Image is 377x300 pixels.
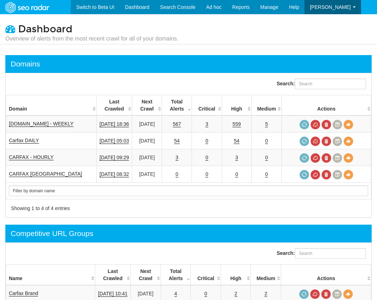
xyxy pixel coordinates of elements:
[9,121,74,127] a: [DOMAIN_NAME] - WEEKLY
[132,133,162,149] td: [DATE]
[344,153,353,163] a: View Domain Overview
[6,95,97,116] th: Domain: activate to sort column ascending
[205,138,208,144] a: 0
[205,171,208,177] a: 0
[221,265,251,285] th: High: activate to sort column descending
[235,155,238,161] a: 3
[277,79,366,89] label: Search:
[98,291,128,297] a: [DATE] 10:41
[132,116,162,133] td: [DATE]
[97,95,132,116] th: Last Crawled: activate to sort column descending
[18,23,72,35] span: Dashboard
[277,248,366,259] label: Search:
[132,166,162,183] td: [DATE]
[310,289,320,299] a: Cancel in-progress audit
[300,136,309,146] a: Request a crawl
[5,35,178,43] small: Overview of alerts from the most recent crawl for all of your domains.
[299,289,309,299] a: Request a crawl
[206,4,222,10] span: Ad hoc
[322,120,331,129] a: Delete most recent audit
[333,170,342,180] a: Crawl History
[322,136,331,146] a: Delete most recent audit
[9,186,368,196] input: Search
[6,265,95,285] th: Name: activate to sort column ascending
[191,265,221,285] th: Critical: activate to sort column descending
[295,248,366,259] input: Search:
[311,120,320,129] a: Cancel in-progress audit
[173,121,181,127] a: 567
[333,136,342,146] a: Crawl History
[176,171,178,177] a: 0
[333,153,342,163] a: Crawl History
[264,291,267,297] a: 2
[311,170,320,180] a: Cancel in-progress audit
[99,121,129,127] a: [DATE] 18:36
[235,291,237,297] a: 2
[281,265,371,285] th: Actions: activate to sort column ascending
[235,171,238,177] a: 0
[176,155,178,161] a: 3
[300,120,309,129] a: Request a crawl
[174,291,177,297] a: 4
[232,121,241,127] a: 559
[265,121,268,127] a: 5
[9,154,54,160] a: CARFAX - HOURLY
[251,265,281,285] th: Medium: activate to sort column descending
[11,59,40,69] div: Domains
[204,291,207,297] a: 0
[252,95,282,116] th: Medium: activate to sort column descending
[310,4,351,10] span: [PERSON_NAME]
[322,170,331,180] a: Delete most recent audit
[333,120,342,129] a: Crawl History
[99,138,129,144] a: [DATE] 05:03
[162,95,192,116] th: Total Alerts: activate to sort column ascending
[11,228,93,239] div: Competitive URL Groups
[132,149,162,166] td: [DATE]
[192,95,222,116] th: Critical: activate to sort column descending
[205,121,208,127] a: 3
[295,79,366,89] input: Search:
[161,265,191,285] th: Total Alerts: activate to sort column ascending
[344,120,353,129] a: View Domain Overview
[265,155,268,161] a: 0
[260,4,279,10] span: Manage
[205,155,208,161] a: 0
[300,153,309,163] a: Request a crawl
[289,4,299,10] span: Help
[344,170,353,180] a: View Domain Overview
[222,95,252,116] th: High: activate to sort column descending
[160,4,195,10] span: Search Console
[99,171,129,177] a: [DATE] 08:32
[322,153,331,163] a: Delete most recent audit
[95,265,130,285] th: Last Crawled: activate to sort column descending
[332,289,342,299] a: Crawl History
[300,170,309,180] a: Request a crawl
[343,289,353,299] a: View Domain Overview
[344,136,353,146] a: View Domain Overview
[9,171,82,177] a: CARFAX [GEOGRAPHIC_DATA]
[9,290,38,296] a: Carfax Brand
[2,1,52,14] img: SEORadar
[232,4,250,10] span: Reports
[265,138,268,144] a: 0
[9,138,39,144] a: Carfax DAILY
[99,155,129,161] a: [DATE] 09:29
[321,289,331,299] a: Delete most recent audit
[311,136,320,146] a: Cancel in-progress audit
[265,171,268,177] a: 0
[11,205,180,212] div: Showing 1 to 4 of 4 entries
[5,24,15,34] i: 
[174,138,180,144] a: 54
[234,138,239,144] a: 54
[132,95,162,116] th: Next Crawl: activate to sort column descending
[131,265,161,285] th: Next Crawl: activate to sort column descending
[282,95,371,116] th: Actions: activate to sort column ascending
[311,153,320,163] a: Cancel in-progress audit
